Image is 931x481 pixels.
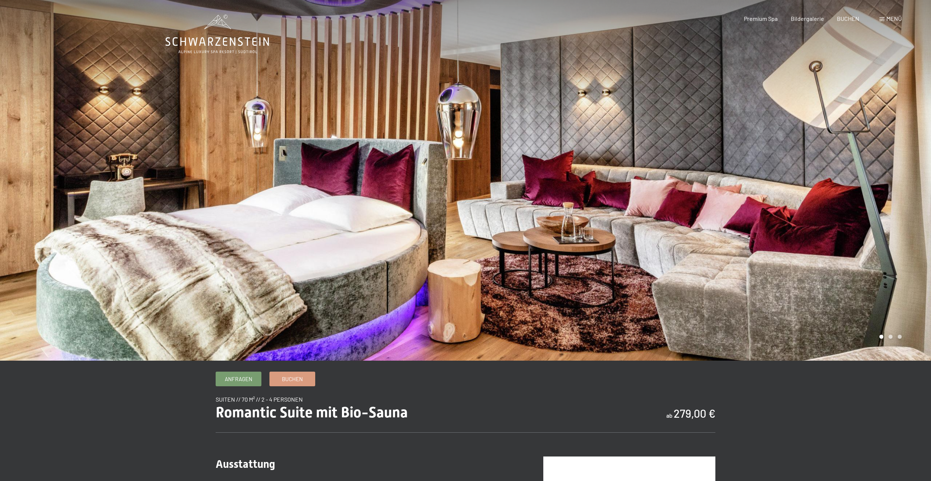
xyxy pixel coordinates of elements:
span: Ausstattung [216,458,275,470]
span: Suiten // 70 m² // 2 - 4 Personen [216,396,303,403]
a: BUCHEN [837,15,859,22]
span: Anfragen [225,375,252,383]
a: Buchen [270,372,315,386]
span: Buchen [282,375,303,383]
a: Bildergalerie [791,15,824,22]
span: Romantic Suite mit Bio-Sauna [216,404,408,421]
a: Premium Spa [744,15,778,22]
span: ab [666,412,673,419]
b: 279,00 € [674,407,715,420]
a: Anfragen [216,372,261,386]
span: Menü [886,15,902,22]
